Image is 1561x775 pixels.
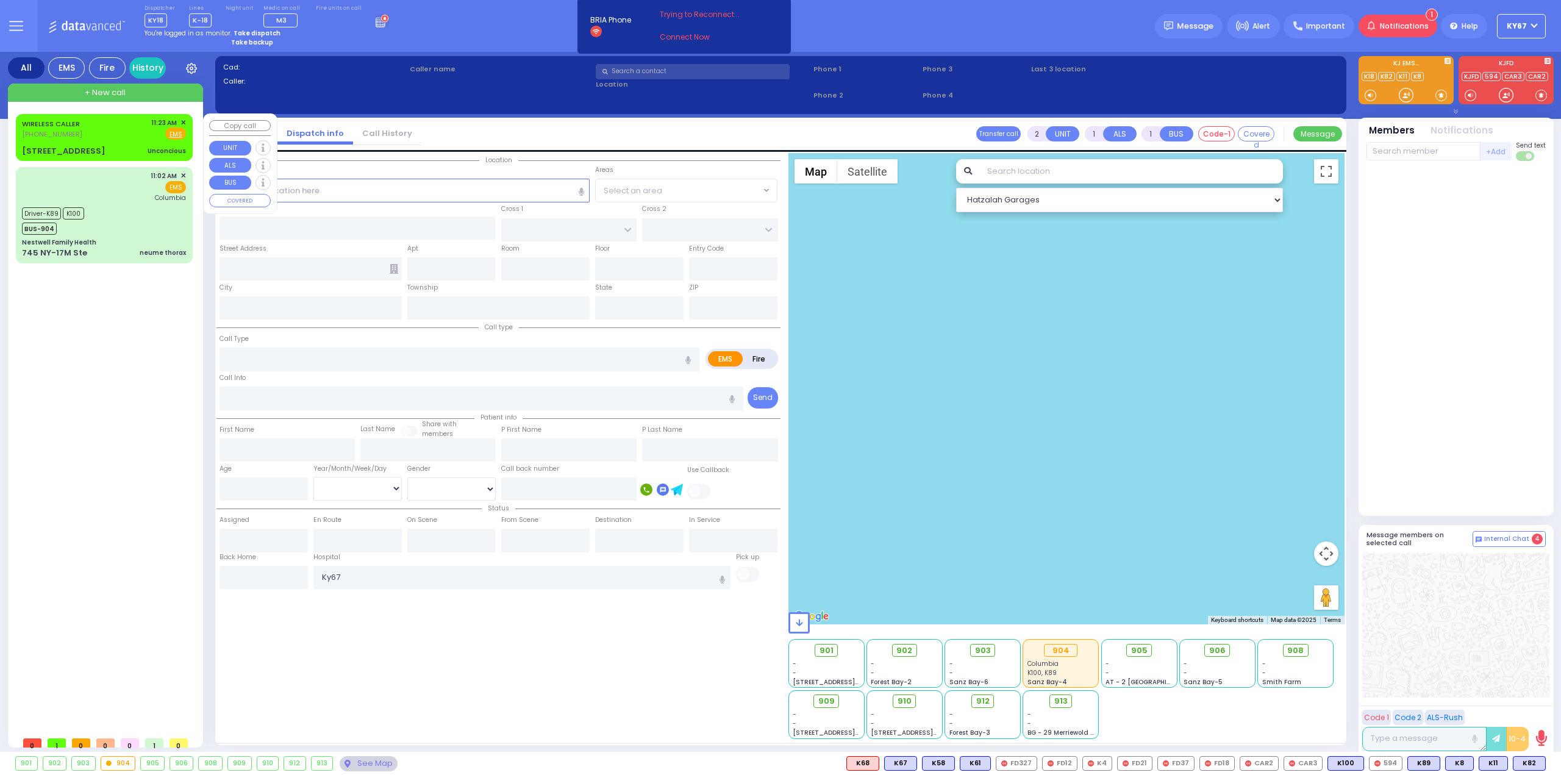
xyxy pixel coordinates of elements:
span: BRIA Phone [590,15,631,26]
label: In Service [689,515,720,525]
span: - [871,659,874,668]
label: Age [220,464,232,474]
div: [STREET_ADDRESS] [22,145,105,157]
label: From Scene [501,515,538,525]
span: KY67 [1507,21,1527,32]
label: Cross 2 [642,204,666,214]
div: 904 [1044,644,1077,657]
label: Cross 1 [501,204,523,214]
div: Unconcious [148,146,186,155]
span: Phone 1 [813,64,918,74]
span: 11:23 AM [151,118,177,127]
img: red-radio-icon.svg [1205,760,1211,766]
div: 909 [228,757,251,770]
div: 594 [1369,756,1402,771]
input: Search member [1366,142,1481,160]
span: - [1027,710,1031,719]
span: Message [1177,20,1213,32]
button: COVERED [209,194,271,207]
div: K8 [1445,756,1474,771]
span: - [871,719,874,728]
button: Copy call [209,120,271,132]
div: BLS [1407,756,1440,771]
span: [PHONE_NUMBER] [22,129,82,139]
span: Important [1306,21,1345,32]
span: Trying to Reconnect... [660,9,756,20]
a: WIRELESS CALLER [22,119,80,129]
a: CAR3 [1502,72,1524,81]
div: ALS [846,756,879,771]
span: AT - 2 [GEOGRAPHIC_DATA] [1106,677,1196,687]
div: BLS [1327,756,1364,771]
label: Entry Code [689,244,724,254]
a: Open this area in Google Maps (opens a new window) [791,609,832,624]
button: Code 1 [1362,710,1391,725]
span: K100 [63,207,84,220]
label: KJFD [1459,60,1554,69]
div: K67 [884,756,917,771]
span: K100, K89 [1027,668,1057,677]
div: 904 [101,757,135,770]
a: K18 [1362,72,1377,81]
label: Back Home [220,552,256,562]
div: K4 [1082,756,1112,771]
span: 1 [1426,9,1438,21]
button: Internal Chat 4 [1473,531,1546,547]
span: K-18 [189,13,212,27]
div: FD18 [1199,756,1235,771]
div: Year/Month/Week/Day [313,464,402,474]
label: Floor [595,244,610,254]
span: Alert [1252,21,1270,32]
span: - [1262,659,1266,668]
span: 902 [896,645,912,657]
span: 913 [1054,695,1068,707]
h5: Message members on selected call [1366,531,1473,547]
div: 906 [170,757,193,770]
a: K82 [1378,72,1395,81]
span: M3 [276,15,287,25]
label: City [220,283,232,293]
button: BUS [209,176,251,190]
span: - [871,668,874,677]
div: 902 [43,757,66,770]
span: Sanz Bay-4 [1027,677,1067,687]
span: Forest Bay-3 [949,728,990,737]
span: Columbia [1027,659,1059,668]
span: 4 [1532,534,1543,545]
div: 910 [257,757,279,770]
span: - [1106,668,1109,677]
label: EMS [708,351,743,366]
span: Location [479,155,518,165]
button: Toggle fullscreen view [1314,159,1338,184]
span: Internal Chat [1484,535,1529,543]
span: Columbia [155,193,186,202]
span: ✕ [180,118,186,128]
a: 594 [1482,72,1501,81]
label: Assigned [220,515,249,525]
label: Fire units on call [316,5,362,12]
div: 745 NY-17M Ste [22,247,87,259]
button: Drag Pegman onto the map to open Street View [1314,585,1338,610]
div: All [8,57,45,79]
span: Phone 2 [813,90,918,101]
span: Other building occupants [390,264,398,274]
label: State [595,283,612,293]
span: Help [1462,21,1478,32]
label: Lines [189,5,212,12]
span: 0 [121,738,139,748]
span: Select an area [604,185,662,197]
span: - [1262,668,1266,677]
span: - [871,710,874,719]
span: 908 [1287,645,1304,657]
div: BLS [1513,756,1546,771]
label: Hospital [313,552,340,562]
label: Medic on call [263,5,302,12]
label: Last Name [360,424,395,434]
label: Night unit [226,5,253,12]
span: members [422,429,453,438]
div: 913 [312,757,333,770]
label: P First Name [501,425,541,435]
div: K100 [1327,756,1364,771]
button: Code 2 [1393,710,1423,725]
div: 905 [141,757,164,770]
